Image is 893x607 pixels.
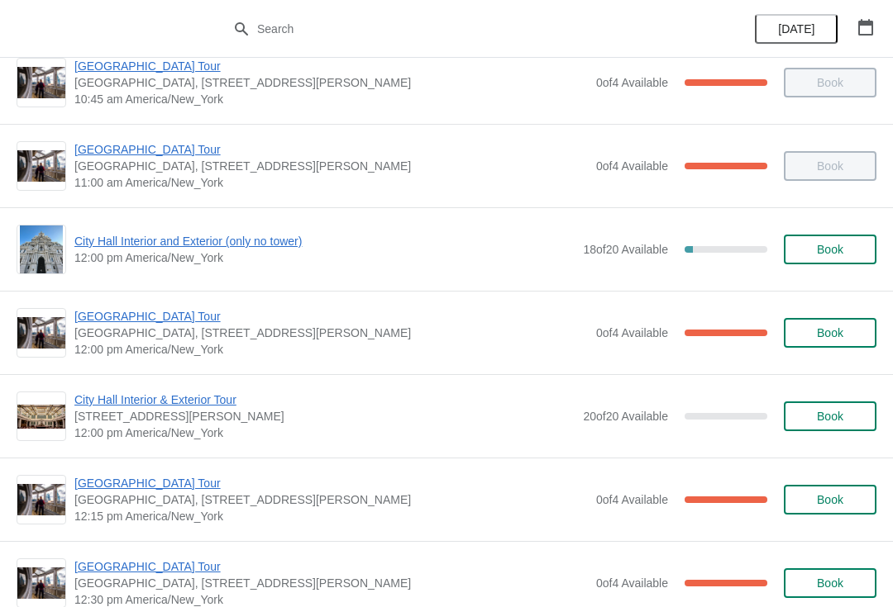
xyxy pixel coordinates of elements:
span: 0 of 4 Available [596,576,668,590]
img: City Hall Interior & Exterior Tour | 1400 John F Kennedy Boulevard, Suite 121, Philadelphia, PA, ... [17,405,65,429]
button: Book [784,235,876,264]
span: [GEOGRAPHIC_DATA] Tour [74,308,588,325]
span: 10:45 am America/New_York [74,91,588,107]
button: Book [784,318,876,348]
span: 20 of 20 Available [583,410,668,423]
img: City Hall Tower Tour | City Hall Visitor Center, 1400 John F Kennedy Boulevard Suite 121, Philade... [17,150,65,183]
span: [GEOGRAPHIC_DATA], [STREET_ADDRESS][PERSON_NAME] [74,325,588,341]
span: 0 of 4 Available [596,76,668,89]
span: 12:15 pm America/New_York [74,508,588,524]
img: City Hall Interior and Exterior (only no tower) | | 12:00 pm America/New_York [20,225,64,273]
img: City Hall Tower Tour | City Hall Visitor Center, 1400 John F Kennedy Boulevard Suite 121, Philade... [17,317,65,349]
button: Book [784,401,876,431]
button: [DATE] [755,14,838,44]
span: [GEOGRAPHIC_DATA] Tour [74,58,588,74]
span: 0 of 4 Available [596,159,668,173]
span: [GEOGRAPHIC_DATA], [STREET_ADDRESS][PERSON_NAME] [74,158,588,174]
span: [GEOGRAPHIC_DATA], [STREET_ADDRESS][PERSON_NAME] [74,575,588,591]
span: [STREET_ADDRESS][PERSON_NAME] [74,408,575,424]
span: [GEOGRAPHIC_DATA] Tour [74,141,588,158]
img: City Hall Tower Tour | City Hall Visitor Center, 1400 John F Kennedy Boulevard Suite 121, Philade... [17,567,65,600]
span: City Hall Interior and Exterior (only no tower) [74,233,575,249]
span: Book [817,243,843,256]
span: 11:00 am America/New_York [74,174,588,191]
img: City Hall Tower Tour | City Hall Visitor Center, 1400 John F Kennedy Boulevard Suite 121, Philade... [17,67,65,99]
button: Book [784,485,876,515]
span: 0 of 4 Available [596,493,668,506]
span: [GEOGRAPHIC_DATA], [STREET_ADDRESS][PERSON_NAME] [74,74,588,91]
span: 12:00 pm America/New_York [74,249,575,266]
span: 12:00 pm America/New_York [74,424,575,441]
img: City Hall Tower Tour | City Hall Visitor Center, 1400 John F Kennedy Boulevard Suite 121, Philade... [17,484,65,516]
button: Book [784,568,876,598]
span: [DATE] [778,22,814,36]
span: Book [817,410,843,423]
span: City Hall Interior & Exterior Tour [74,391,575,408]
input: Search [256,14,670,44]
span: 18 of 20 Available [583,243,668,256]
span: Book [817,493,843,506]
span: 0 of 4 Available [596,326,668,339]
span: [GEOGRAPHIC_DATA] Tour [74,475,588,491]
span: [GEOGRAPHIC_DATA], [STREET_ADDRESS][PERSON_NAME] [74,491,588,508]
span: Book [817,576,843,590]
span: 12:00 pm America/New_York [74,341,588,358]
span: Book [817,326,843,339]
span: [GEOGRAPHIC_DATA] Tour [74,558,588,575]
